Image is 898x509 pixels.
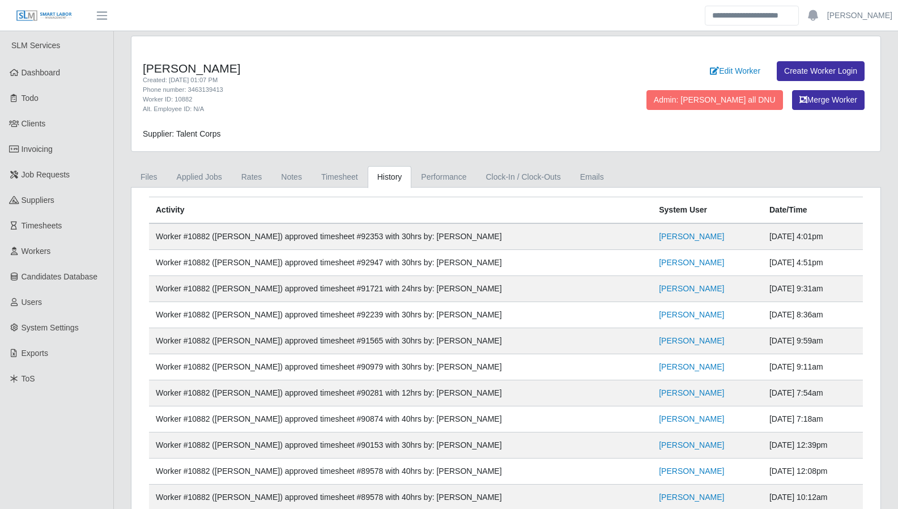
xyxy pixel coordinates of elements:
[22,323,79,332] span: System Settings
[149,354,652,380] td: Worker #10882 ([PERSON_NAME]) approved timesheet #90979 with 30hrs by: [PERSON_NAME]
[149,406,652,432] td: Worker #10882 ([PERSON_NAME]) approved timesheet #90874 with 40hrs by: [PERSON_NAME]
[143,95,559,104] div: Worker ID: 10882
[22,196,54,205] span: Suppliers
[763,459,863,485] td: [DATE] 12:08pm
[149,276,652,302] td: Worker #10882 ([PERSON_NAME]) approved timesheet #91721 with 24hrs by: [PERSON_NAME]
[659,232,724,241] a: [PERSON_NAME]
[271,166,312,188] a: Notes
[22,247,51,256] span: Workers
[22,170,70,179] span: Job Requests
[149,380,652,406] td: Worker #10882 ([PERSON_NAME]) approved timesheet #90281 with 12hrs by: [PERSON_NAME]
[143,85,559,95] div: Phone number: 3463139413
[659,493,724,502] a: [PERSON_NAME]
[705,6,799,26] input: Search
[652,197,763,224] th: System User
[16,10,73,22] img: SLM Logo
[368,166,412,188] a: History
[149,328,652,354] td: Worker #10882 ([PERSON_NAME]) approved timesheet #91565 with 30hrs by: [PERSON_NAME]
[11,41,60,50] span: SLM Services
[763,276,863,302] td: [DATE] 9:31am
[149,459,652,485] td: Worker #10882 ([PERSON_NAME]) approved timesheet #89578 with 40hrs by: [PERSON_NAME]
[659,284,724,293] a: [PERSON_NAME]
[143,104,559,114] div: Alt. Employee ID: N/A
[149,432,652,459] td: Worker #10882 ([PERSON_NAME]) approved timesheet #90153 with 30hrs by: [PERSON_NAME]
[763,328,863,354] td: [DATE] 9:59am
[143,75,559,85] div: Created: [DATE] 01:07 PM
[312,166,368,188] a: Timesheet
[149,223,652,250] td: Worker #10882 ([PERSON_NAME]) approved timesheet #92353 with 30hrs by: [PERSON_NAME]
[659,258,724,267] a: [PERSON_NAME]
[22,68,61,77] span: Dashboard
[827,10,892,22] a: [PERSON_NAME]
[22,94,39,103] span: Todo
[659,414,724,423] a: [PERSON_NAME]
[143,129,220,138] span: Supplier: Talent Corps
[167,166,232,188] a: Applied Jobs
[22,119,46,128] span: Clients
[659,336,724,345] a: [PERSON_NAME]
[659,362,724,371] a: [PERSON_NAME]
[149,250,652,276] td: Worker #10882 ([PERSON_NAME]) approved timesheet #92947 with 30hrs by: [PERSON_NAME]
[22,298,42,307] span: Users
[411,166,476,188] a: Performance
[763,406,863,432] td: [DATE] 7:18am
[571,166,614,188] a: Emails
[659,388,724,397] a: [PERSON_NAME]
[149,302,652,328] td: Worker #10882 ([PERSON_NAME]) approved timesheet #92239 with 30hrs by: [PERSON_NAME]
[149,197,652,224] th: Activity
[763,223,863,250] td: [DATE] 4:01pm
[763,354,863,380] td: [DATE] 9:11am
[646,90,783,110] button: Admin: [PERSON_NAME] all DNU
[143,61,559,75] h4: [PERSON_NAME]
[22,349,48,358] span: Exports
[777,61,865,81] a: Create Worker Login
[131,166,167,188] a: Files
[763,197,863,224] th: Date/Time
[22,221,62,230] span: Timesheets
[22,374,35,383] span: ToS
[763,250,863,276] td: [DATE] 4:51pm
[763,380,863,406] td: [DATE] 7:54am
[792,90,865,110] button: Merge Worker
[763,302,863,328] td: [DATE] 8:36am
[476,166,570,188] a: Clock-In / Clock-Outs
[232,166,272,188] a: Rates
[659,466,724,476] a: [PERSON_NAME]
[763,432,863,459] td: [DATE] 12:39pm
[22,145,53,154] span: Invoicing
[659,440,724,449] a: [PERSON_NAME]
[659,310,724,319] a: [PERSON_NAME]
[22,272,98,281] span: Candidates Database
[703,61,768,81] a: Edit Worker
